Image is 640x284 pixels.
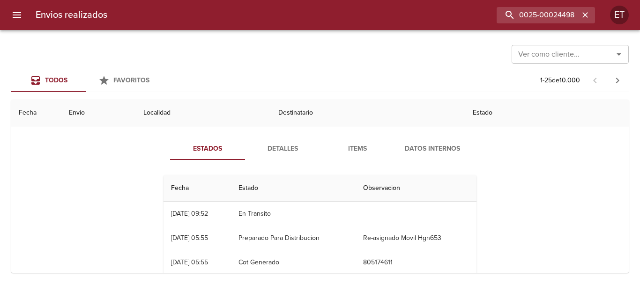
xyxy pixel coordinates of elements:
th: Estado [231,175,356,202]
td: Re-asignado Movil Hgn653 [356,226,476,250]
td: En Transito [231,202,356,226]
div: [DATE] 05:55 [171,234,208,242]
td: 805174611 [356,250,476,275]
span: Favoritos [113,76,149,84]
th: Observacion [356,175,476,202]
div: ET [610,6,629,24]
div: Abrir información de usuario [610,6,629,24]
span: Items [326,143,389,155]
p: 1 - 25 de 10.000 [540,76,580,85]
span: Pagina anterior [584,75,606,85]
span: Estados [176,143,239,155]
span: Todos [45,76,67,84]
div: Tabs Envios [11,69,161,92]
td: Cot Generado [231,250,356,275]
div: Tabs detalle de guia [170,138,470,160]
span: Pagina siguiente [606,69,629,92]
th: Fecha [164,175,231,202]
span: Datos Internos [401,143,464,155]
th: Fecha [11,100,61,126]
td: Preparado Para Distribucion [231,226,356,250]
th: Destinatario [271,100,465,126]
span: Detalles [251,143,314,155]
div: [DATE] 09:52 [171,210,208,218]
button: menu [6,4,28,26]
th: Localidad [136,100,270,126]
div: [DATE] 05:55 [171,258,208,266]
input: buscar [497,7,579,23]
th: Envio [61,100,136,126]
h6: Envios realizados [36,7,107,22]
button: Abrir [612,48,625,61]
th: Estado [465,100,629,126]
